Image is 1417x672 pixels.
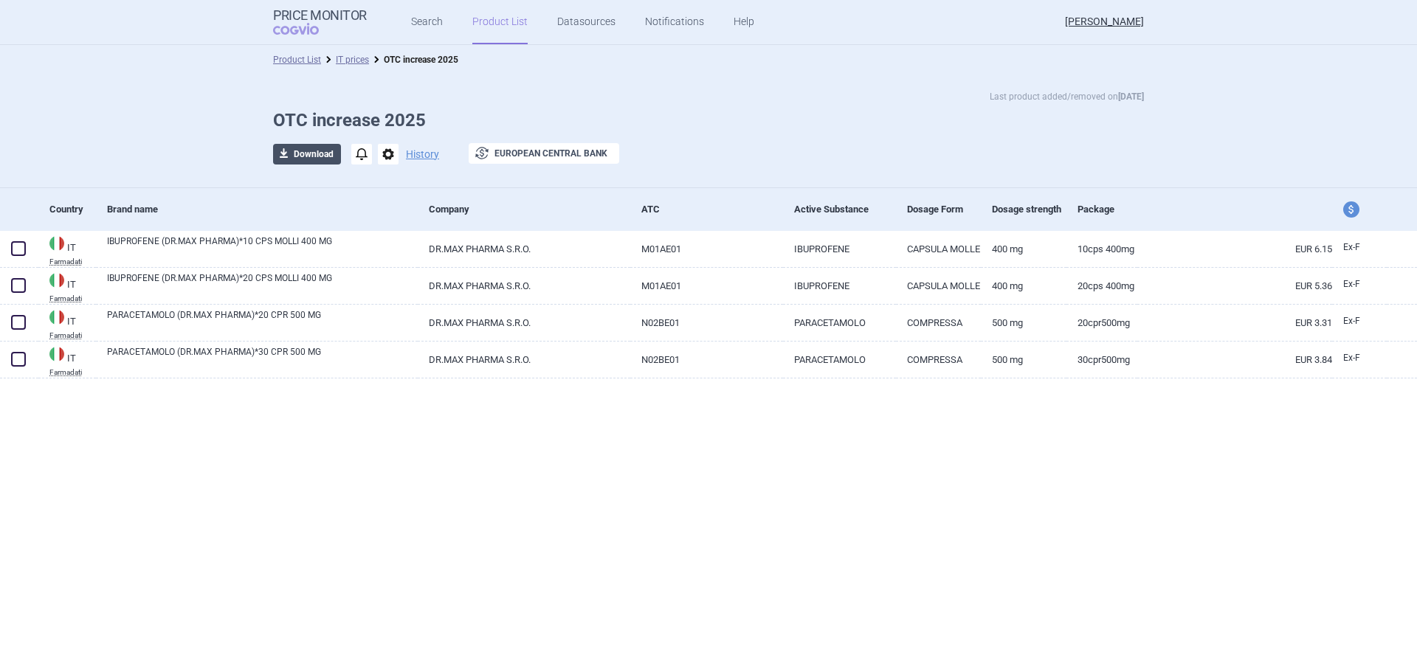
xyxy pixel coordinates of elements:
abbr: Farmadati — Online database developed by Farmadati Italia S.r.l., Italia. [49,369,96,376]
abbr: Farmadati — Online database developed by Farmadati Italia S.r.l., Italia. [49,332,96,339]
span: Ex-factory price [1343,279,1360,289]
a: COMPRESSA [896,342,981,378]
img: Italy [49,273,64,288]
a: EUR 6.15 [1137,231,1332,267]
img: Italy [49,310,64,325]
div: Dosage strength [992,191,1066,227]
a: EUR 3.31 [1137,305,1332,341]
a: ITITFarmadati [38,345,96,376]
a: DR.MAX PHARMA S.R.O. [418,342,630,378]
a: 20CPS 400MG [1066,268,1137,304]
a: DR.MAX PHARMA S.R.O. [418,305,630,341]
button: Download [273,144,341,164]
li: IT prices [321,52,369,67]
div: Company [429,191,630,227]
span: COGVIO [273,23,339,35]
button: European Central Bank [469,143,619,164]
a: 20CPR500MG [1066,305,1137,341]
strong: [DATE] [1118,91,1144,102]
a: PARACETAMOLO [783,342,897,378]
a: IBUPROFENE (DR.MAX PHARMA)*10 CPS MOLLI 400 MG [107,235,418,261]
a: CAPSULA MOLLE [896,231,981,267]
div: Dosage Form [907,191,981,227]
a: Ex-F [1332,347,1387,370]
a: PARACETAMOLO (DR.MAX PHARMA)*30 CPR 500 MG [107,345,418,372]
a: M01AE01 [630,231,782,267]
a: Ex-F [1332,237,1387,259]
a: ITITFarmadati [38,271,96,302]
a: EUR 3.84 [1137,342,1332,378]
div: Country [49,191,96,227]
li: OTC increase 2025 [369,52,458,67]
a: ITITFarmadati [38,235,96,266]
div: Package [1078,191,1137,227]
a: PARACETAMOLO (DR.MAX PHARMA)*20 CPR 500 MG [107,308,418,335]
a: N02BE01 [630,305,782,341]
a: DR.MAX PHARMA S.R.O. [418,268,630,304]
span: Ex-factory price [1343,353,1360,363]
a: Product List [273,55,321,65]
a: 10CPS 400MG [1066,231,1137,267]
a: N02BE01 [630,342,782,378]
li: Product List [273,52,321,67]
a: EUR 5.36 [1137,268,1332,304]
div: Active Substance [794,191,897,227]
abbr: Farmadati — Online database developed by Farmadati Italia S.r.l., Italia. [49,295,96,302]
a: DR.MAX PHARMA S.R.O. [418,231,630,267]
button: History [406,149,439,159]
a: 500 MG [981,305,1066,341]
a: 30CPR500MG [1066,342,1137,378]
a: Price MonitorCOGVIO [273,8,367,36]
a: 500 MG [981,342,1066,378]
a: IBUPROFENE (DR.MAX PHARMA)*20 CPS MOLLI 400 MG [107,271,418,298]
strong: OTC increase 2025 [384,55,458,65]
a: ITITFarmadati [38,308,96,339]
img: Italy [49,236,64,251]
a: Ex-F [1332,274,1387,296]
p: Last product added/removed on [990,89,1144,104]
h1: OTC increase 2025 [273,110,1144,131]
span: Ex-factory price [1343,316,1360,326]
a: CAPSULA MOLLE [896,268,981,304]
strong: Price Monitor [273,8,367,23]
abbr: Farmadati — Online database developed by Farmadati Italia S.r.l., Italia. [49,258,96,266]
a: 400 MG [981,268,1066,304]
a: Ex-F [1332,311,1387,333]
img: Italy [49,347,64,361]
a: IBUPROFENE [783,231,897,267]
a: 400 MG [981,231,1066,267]
a: M01AE01 [630,268,782,304]
a: IT prices [336,55,369,65]
div: ATC [641,191,782,227]
span: Ex-factory price [1343,242,1360,252]
div: Brand name [107,191,418,227]
a: COMPRESSA [896,305,981,341]
a: PARACETAMOLO [783,305,897,341]
a: IBUPROFENE [783,268,897,304]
